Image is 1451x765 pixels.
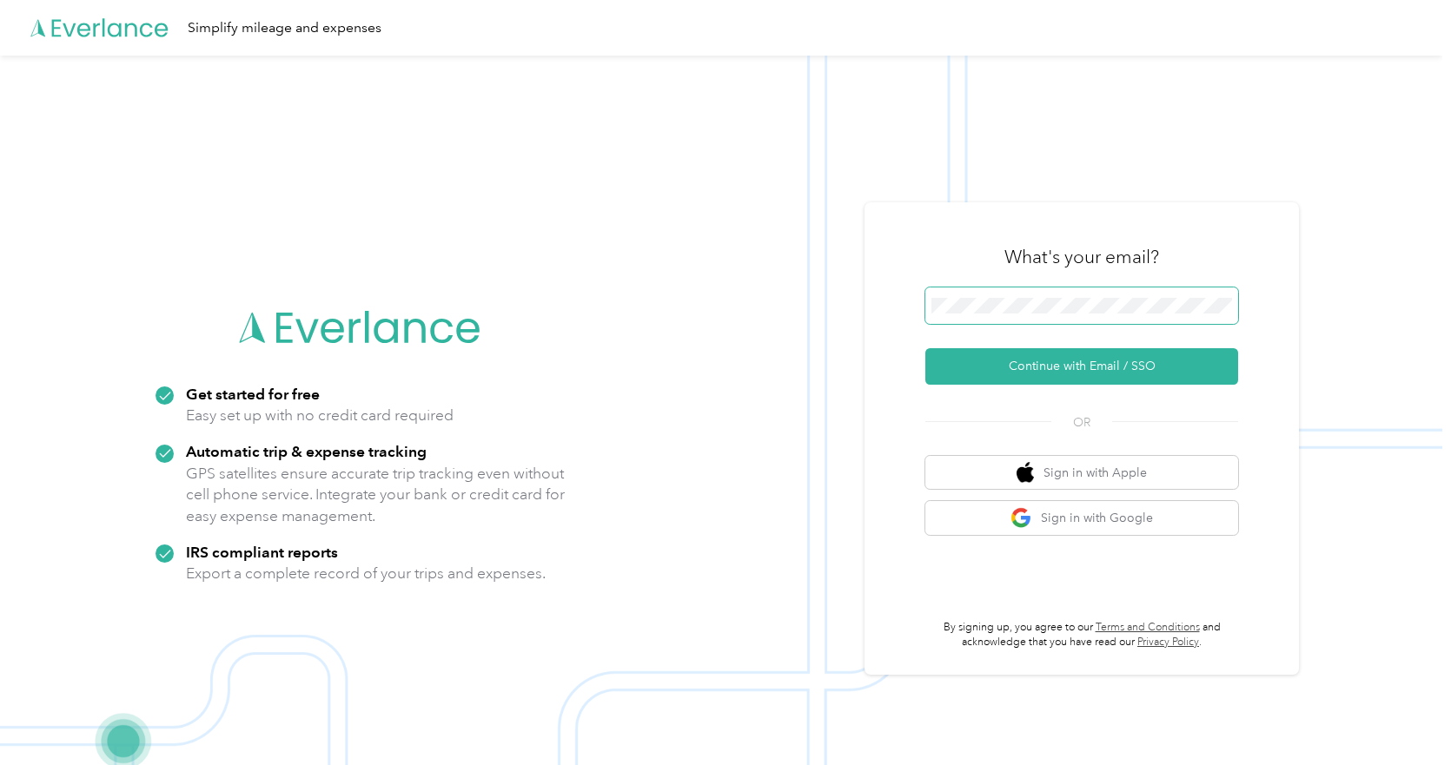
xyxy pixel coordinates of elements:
[1017,462,1034,484] img: apple logo
[1004,245,1159,269] h3: What's your email?
[1137,636,1199,649] a: Privacy Policy
[186,563,546,584] p: Export a complete record of your trips and expenses.
[925,501,1238,535] button: google logoSign in with Google
[186,385,320,403] strong: Get started for free
[186,543,338,561] strong: IRS compliant reports
[186,442,427,460] strong: Automatic trip & expense tracking
[1010,507,1032,529] img: google logo
[188,17,381,39] div: Simplify mileage and expenses
[1096,621,1200,634] a: Terms and Conditions
[186,463,566,527] p: GPS satellites ensure accurate trip tracking even without cell phone service. Integrate your bank...
[925,456,1238,490] button: apple logoSign in with Apple
[925,348,1238,385] button: Continue with Email / SSO
[925,620,1238,650] p: By signing up, you agree to our and acknowledge that you have read our .
[1051,413,1112,432] span: OR
[186,405,454,426] p: Easy set up with no credit card required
